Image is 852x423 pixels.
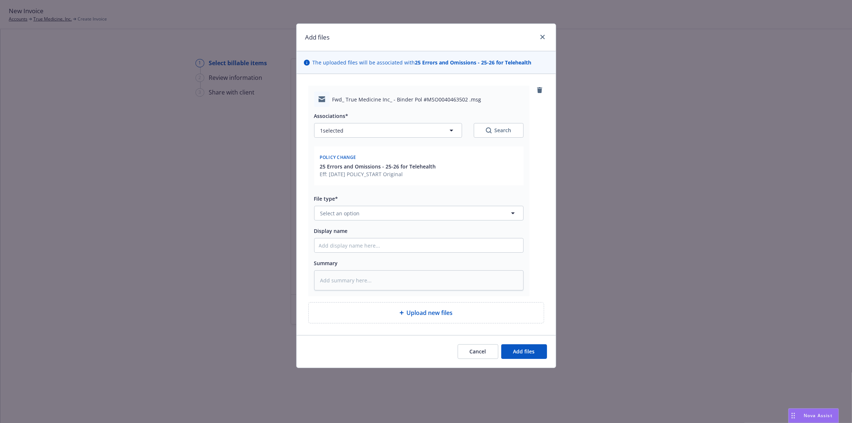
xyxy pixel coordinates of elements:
input: Add display name here... [315,238,523,252]
button: Cancel [458,344,498,359]
span: Policy change [320,154,356,160]
span: Display name [314,227,348,234]
span: Summary [314,260,338,267]
span: Associations* [314,112,349,119]
a: remove [535,86,544,94]
strong: 25 Errors and Omissions - 25-26 for Telehealth [415,59,532,66]
div: Upload new files [308,302,544,323]
span: Eff: [DATE] POLICY_START Original [320,170,436,178]
span: The uploaded files will be associated with [313,59,532,66]
span: 1 selected [320,127,344,134]
button: 1selected [314,123,462,138]
span: File type* [314,195,338,202]
span: Upload new files [407,308,453,317]
a: close [538,33,547,41]
span: Cancel [470,348,486,355]
button: 25 Errors and Omissions - 25-26 for Telehealth [320,163,436,170]
span: Add files [513,348,535,355]
div: Drag to move [789,409,798,423]
button: Select an option [314,206,524,220]
span: Nova Assist [804,412,833,419]
button: SearchSearch [474,123,524,138]
button: Nova Assist [788,408,839,423]
div: Search [486,127,511,134]
button: Add files [501,344,547,359]
svg: Search [486,127,492,133]
h1: Add files [305,33,330,42]
span: Select an option [320,209,360,217]
span: Fwd_ True Medicine Inc_ - Binder Pol #MSO0040463502 .msg [332,96,481,103]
